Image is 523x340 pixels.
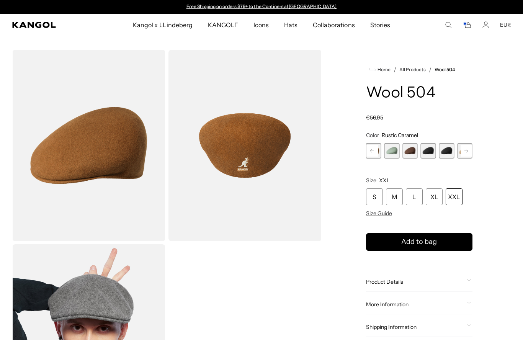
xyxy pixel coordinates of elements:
[284,14,297,36] span: Hats
[313,14,355,36] span: Collaborations
[386,188,403,205] div: M
[370,14,390,36] span: Stories
[200,14,246,36] a: KANGOLF
[208,14,238,36] span: KANGOLF
[366,324,463,330] span: Shipping Information
[435,67,455,72] a: Wool 504
[366,210,392,217] span: Size Guide
[366,188,383,205] div: S
[401,237,437,247] span: Add to bag
[482,21,489,28] a: Account
[183,4,340,10] div: 1 of 2
[369,66,391,73] a: Home
[421,143,436,159] label: Black
[305,14,362,36] a: Collaborations
[463,21,472,28] button: Cart
[366,132,379,139] span: Color
[246,14,276,36] a: Icons
[133,14,193,36] span: Kangol x J.Lindeberg
[457,143,472,159] div: 11 of 21
[421,143,436,159] div: 9 of 21
[379,177,390,184] span: XXL
[366,114,383,121] span: €56,95
[366,177,376,184] span: Size
[366,233,472,251] button: Add to bag
[253,14,269,36] span: Icons
[402,143,418,159] label: Tobacco
[384,143,399,159] div: 7 of 21
[12,50,165,241] img: color-rustic-caramel
[399,67,426,72] a: All Products
[366,301,463,308] span: More Information
[406,188,423,205] div: L
[125,14,200,36] a: Kangol x J.Lindeberg
[384,143,399,159] label: Sage Green
[186,3,337,9] a: Free Shipping on orders $79+ to the Continental [GEOGRAPHIC_DATA]
[382,132,418,139] span: Rustic Caramel
[366,65,472,74] nav: breadcrumbs
[446,188,463,205] div: XXL
[426,188,443,205] div: XL
[12,22,88,28] a: Kangol
[500,21,511,28] button: EUR
[445,21,452,28] summary: Search here
[366,85,472,102] h1: Wool 504
[168,50,322,241] img: color-rustic-caramel
[402,143,418,159] div: 8 of 21
[183,4,340,10] div: Announcement
[439,143,454,159] div: 10 of 21
[366,143,381,159] div: 6 of 21
[426,65,431,74] li: /
[366,143,381,159] label: Rustic Caramel
[276,14,305,36] a: Hats
[439,143,454,159] label: Black/Gold
[366,278,463,285] span: Product Details
[376,67,391,72] span: Home
[391,65,396,74] li: /
[183,4,340,10] slideshow-component: Announcement bar
[363,14,398,36] a: Stories
[457,143,472,159] label: Camel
